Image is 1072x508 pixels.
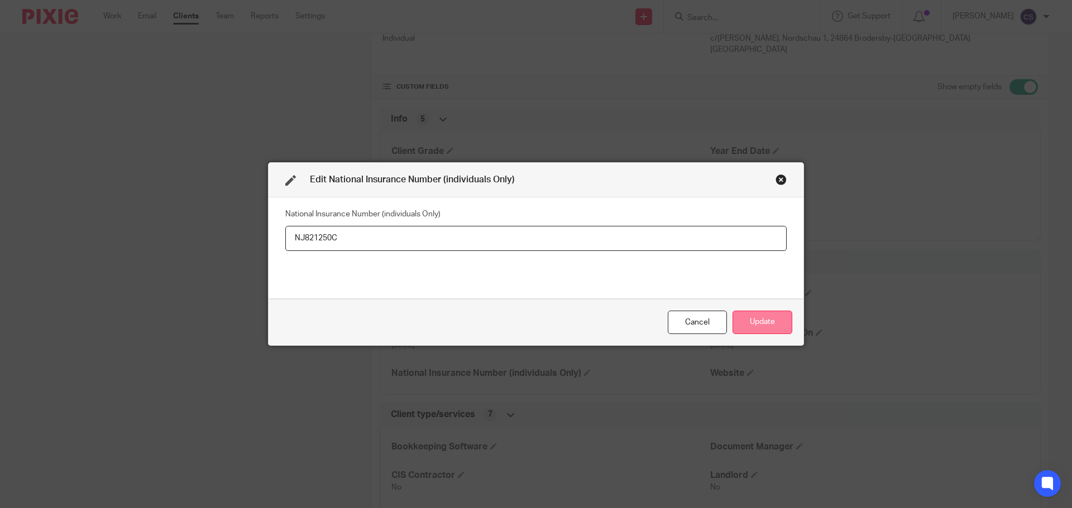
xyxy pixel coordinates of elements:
[776,174,787,185] div: Close this dialog window
[733,311,792,335] button: Update
[668,311,727,335] div: Close this dialog window
[310,175,515,184] span: Edit National Insurance Number (individuals Only)
[285,209,441,220] label: National Insurance Number (individuals Only)
[285,226,787,251] input: National Insurance Number (individuals Only)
